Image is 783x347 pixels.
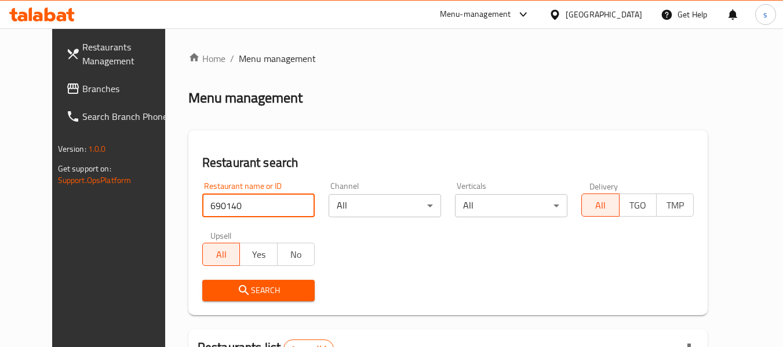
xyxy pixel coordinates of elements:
a: Support.OpsPlatform [58,173,132,188]
div: Menu-management [440,8,511,21]
button: No [277,243,315,266]
a: Restaurants Management [57,33,183,75]
label: Upsell [210,231,232,239]
span: Get support on: [58,161,111,176]
h2: Menu management [188,89,303,107]
input: Search for restaurant name or ID.. [202,194,315,217]
button: All [581,193,619,217]
span: Yes [245,246,272,263]
a: Home [188,52,225,65]
span: Restaurants Management [82,40,174,68]
span: Search [212,283,305,298]
button: Search [202,280,315,301]
a: Branches [57,75,183,103]
div: All [455,194,567,217]
h2: Restaurant search [202,154,694,171]
button: TMP [656,193,694,217]
button: All [202,243,240,266]
label: Delivery [589,182,618,190]
li: / [230,52,234,65]
span: TMP [661,197,689,214]
span: All [207,246,235,263]
button: TGO [619,193,657,217]
div: All [329,194,441,217]
span: All [587,197,614,214]
a: Search Branch Phone [57,103,183,130]
span: Menu management [239,52,316,65]
span: Branches [82,82,174,96]
span: TGO [624,197,652,214]
span: Search Branch Phone [82,109,174,123]
button: Yes [239,243,277,266]
div: [GEOGRAPHIC_DATA] [566,8,642,21]
span: s [763,8,767,21]
span: 1.0.0 [88,141,106,156]
span: No [282,246,310,263]
nav: breadcrumb [188,52,708,65]
span: Version: [58,141,86,156]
